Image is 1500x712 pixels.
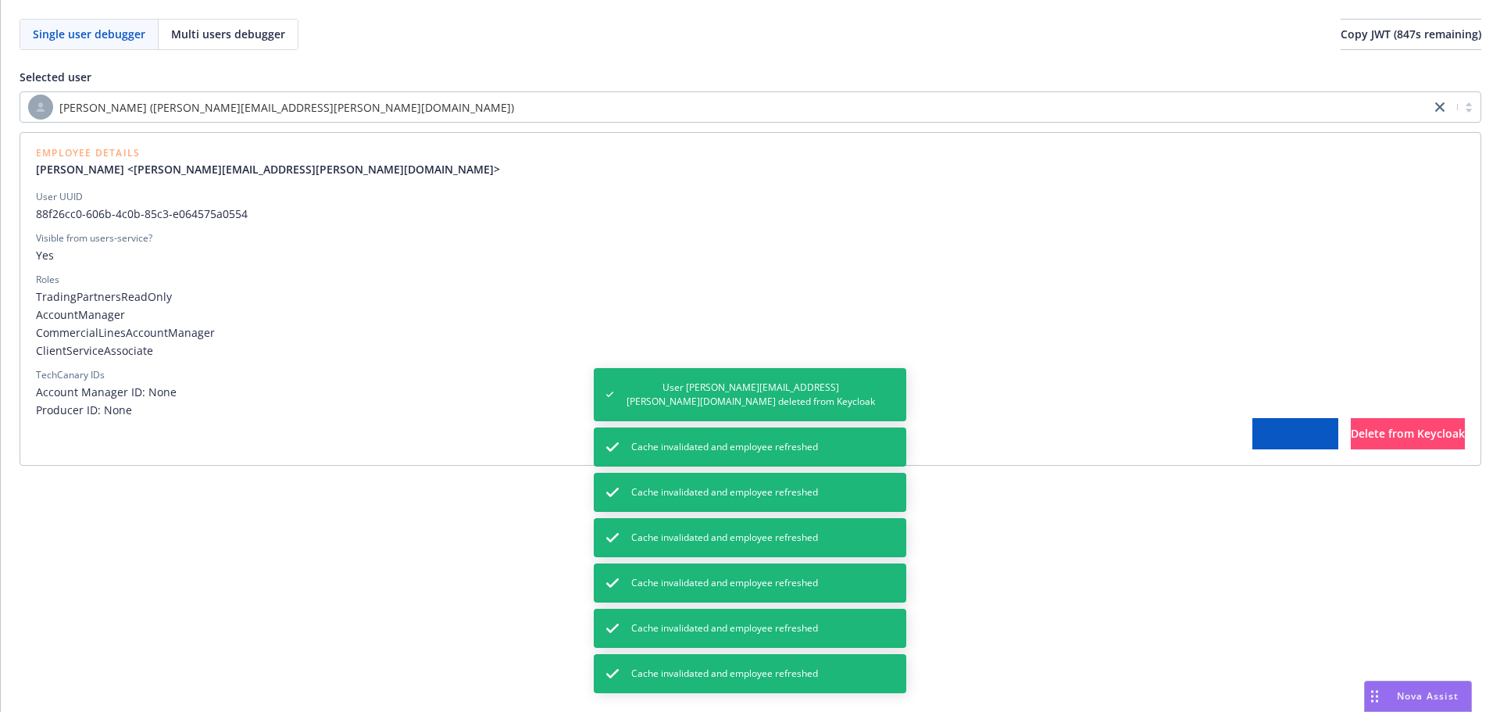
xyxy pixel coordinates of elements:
span: AccountManager [36,306,1465,323]
span: Delete from Keycloak [1351,426,1465,441]
a: close [1430,98,1449,116]
span: Nova Assist [1397,689,1459,703]
span: Cache invalidated and employee refreshed [631,667,818,681]
div: User UUID [36,190,83,204]
button: Nova Assist [1364,681,1472,712]
span: Cache invalidated and employee refreshed [631,485,818,499]
button: Copy JWT (847s remaining) [1341,19,1481,50]
span: 88f26cc0-606b-4c0b-85c3-e064575a0554 [36,206,1465,222]
span: [PERSON_NAME] ([PERSON_NAME][EMAIL_ADDRESS][PERSON_NAME][DOMAIN_NAME]) [28,95,1423,120]
span: Cache invalidated and employee refreshed [631,531,818,545]
span: Multi users debugger [171,26,285,42]
span: Yes [36,247,1465,263]
span: Cache invalidated and employee refreshed [631,621,818,635]
span: Copy JWT ( 847 s remaining) [1341,27,1481,41]
span: Cache invalidated and employee refreshed [631,440,818,454]
span: Cache invalidated and employee refreshed [631,576,818,590]
div: Roles [36,273,59,287]
div: TechCanary IDs [36,368,105,382]
div: Drag to move [1365,682,1384,711]
span: Single user debugger [33,26,145,42]
span: Employee Details [36,148,512,158]
span: Producer ID: None [36,402,1465,418]
button: Delete from Keycloak [1351,418,1465,449]
span: ClientServiceAssociate [36,342,1465,359]
span: [PERSON_NAME] ([PERSON_NAME][EMAIL_ADDRESS][PERSON_NAME][DOMAIN_NAME]) [59,99,514,116]
span: Selected user [20,70,91,84]
span: Account Manager ID: None [36,384,1465,400]
span: User [PERSON_NAME][EMAIL_ADDRESS][PERSON_NAME][DOMAIN_NAME] deleted from Keycloak [626,381,875,409]
a: [PERSON_NAME] <[PERSON_NAME][EMAIL_ADDRESS][PERSON_NAME][DOMAIN_NAME]> [36,161,512,177]
button: Invalidate cache [1252,418,1338,449]
div: Visible from users-service? [36,231,152,245]
span: CommercialLinesAccountManager [36,324,1465,341]
span: TradingPartnersReadOnly [36,288,1465,305]
span: Invalidate cache [1252,426,1338,441]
